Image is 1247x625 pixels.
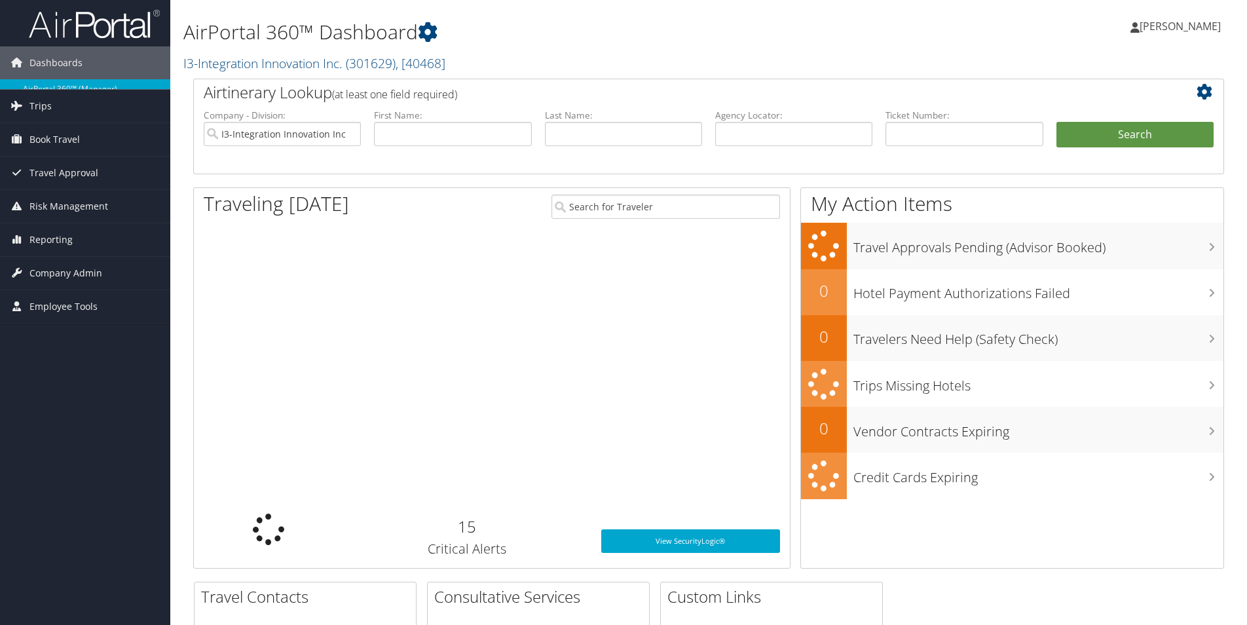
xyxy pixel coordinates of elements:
[801,453,1223,499] a: Credit Cards Expiring
[204,109,361,122] label: Company - Division:
[29,223,73,256] span: Reporting
[1140,19,1221,33] span: [PERSON_NAME]
[29,290,98,323] span: Employee Tools
[667,586,882,608] h2: Custom Links
[352,540,581,558] h3: Critical Alerts
[183,54,445,72] a: I3-Integration Innovation Inc.
[29,90,52,123] span: Trips
[374,109,531,122] label: First Name:
[29,157,98,189] span: Travel Approval
[801,280,847,302] h2: 0
[885,109,1043,122] label: Ticket Number:
[801,223,1223,269] a: Travel Approvals Pending (Advisor Booked)
[396,54,445,72] span: , [ 40468 ]
[332,87,457,102] span: (at least one field required)
[801,417,847,440] h2: 0
[29,47,83,79] span: Dashboards
[801,190,1223,218] h1: My Action Items
[346,54,396,72] span: ( 301629 )
[204,81,1128,104] h2: Airtinerary Lookup
[715,109,872,122] label: Agency Locator:
[545,109,702,122] label: Last Name:
[853,324,1223,349] h3: Travelers Need Help (Safety Check)
[853,462,1223,487] h3: Credit Cards Expiring
[352,516,581,538] h2: 15
[29,9,160,39] img: airportal-logo.png
[801,326,847,348] h2: 0
[853,278,1223,303] h3: Hotel Payment Authorizations Failed
[801,315,1223,361] a: 0Travelers Need Help (Safety Check)
[801,269,1223,315] a: 0Hotel Payment Authorizations Failed
[183,18,884,46] h1: AirPortal 360™ Dashboard
[204,190,349,218] h1: Traveling [DATE]
[1056,122,1214,148] button: Search
[29,123,80,156] span: Book Travel
[29,190,108,223] span: Risk Management
[853,370,1223,395] h3: Trips Missing Hotels
[801,361,1223,407] a: Trips Missing Hotels
[801,407,1223,453] a: 0Vendor Contracts Expiring
[551,195,780,219] input: Search for Traveler
[601,529,780,553] a: View SecurityLogic®
[201,586,416,608] h2: Travel Contacts
[853,416,1223,441] h3: Vendor Contracts Expiring
[1130,7,1234,46] a: [PERSON_NAME]
[853,232,1223,257] h3: Travel Approvals Pending (Advisor Booked)
[29,257,102,290] span: Company Admin
[434,586,649,608] h2: Consultative Services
